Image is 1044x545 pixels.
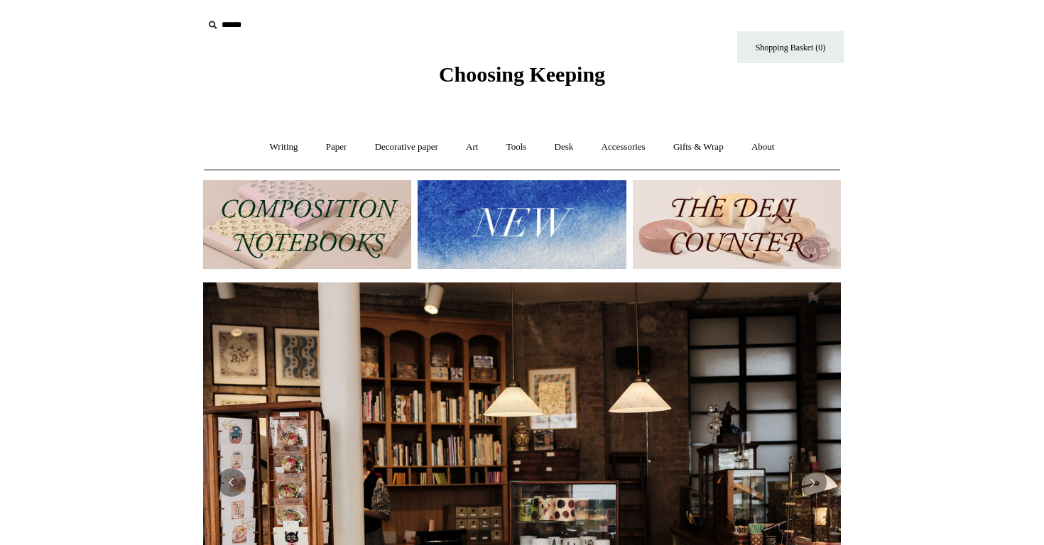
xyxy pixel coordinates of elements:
a: Art [453,128,491,166]
a: Gifts & Wrap [660,128,736,166]
img: The Deli Counter [633,180,841,269]
a: Choosing Keeping [439,74,605,84]
button: Next [798,468,827,497]
a: Writing [257,128,311,166]
a: Desk [542,128,587,166]
a: Tools [494,128,540,166]
span: Choosing Keeping [439,62,605,86]
button: Previous [217,468,246,497]
a: Paper [313,128,360,166]
img: 202302 Composition ledgers.jpg__PID:69722ee6-fa44-49dd-a067-31375e5d54ec [203,180,411,269]
a: Decorative paper [362,128,451,166]
a: Accessories [589,128,658,166]
img: New.jpg__PID:f73bdf93-380a-4a35-bcfe-7823039498e1 [418,180,626,269]
a: About [739,128,788,166]
a: Shopping Basket (0) [737,31,844,63]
